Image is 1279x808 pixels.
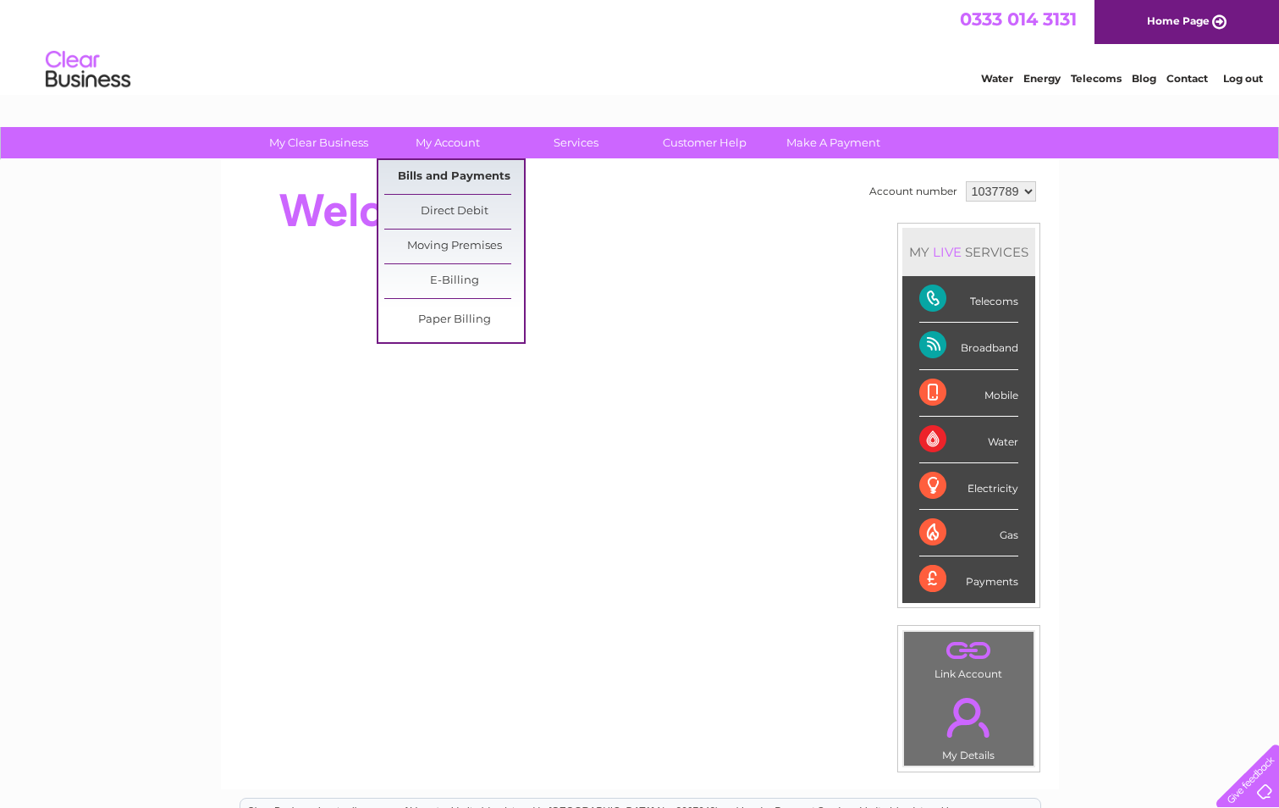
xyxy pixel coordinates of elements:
a: 0333 014 3131 [960,8,1077,30]
a: Services [506,127,646,158]
td: Link Account [903,631,1034,684]
a: My Account [378,127,517,158]
a: . [908,636,1029,666]
a: My Clear Business [249,127,389,158]
a: . [908,688,1029,747]
td: My Details [903,683,1034,766]
a: Customer Help [635,127,775,158]
a: Direct Debit [384,195,524,229]
a: Moving Premises [384,230,524,263]
div: Water [919,417,1018,463]
div: Gas [919,510,1018,556]
a: Contact [1166,72,1208,85]
a: Log out [1223,72,1263,85]
img: logo.png [45,44,131,96]
a: Energy [1023,72,1061,85]
td: Account number [865,177,962,206]
a: Paper Billing [384,303,524,337]
a: Bills and Payments [384,160,524,194]
div: Clear Business is a trading name of Verastar Limited (registered in [GEOGRAPHIC_DATA] No. 3667643... [240,9,1040,82]
div: Payments [919,556,1018,602]
a: Water [981,72,1013,85]
div: Mobile [919,370,1018,417]
a: Blog [1132,72,1156,85]
div: MY SERVICES [902,228,1035,276]
a: Make A Payment [764,127,903,158]
div: Broadband [919,323,1018,369]
div: Telecoms [919,276,1018,323]
a: Telecoms [1071,72,1122,85]
div: Electricity [919,463,1018,510]
a: E-Billing [384,264,524,298]
div: LIVE [929,244,965,260]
